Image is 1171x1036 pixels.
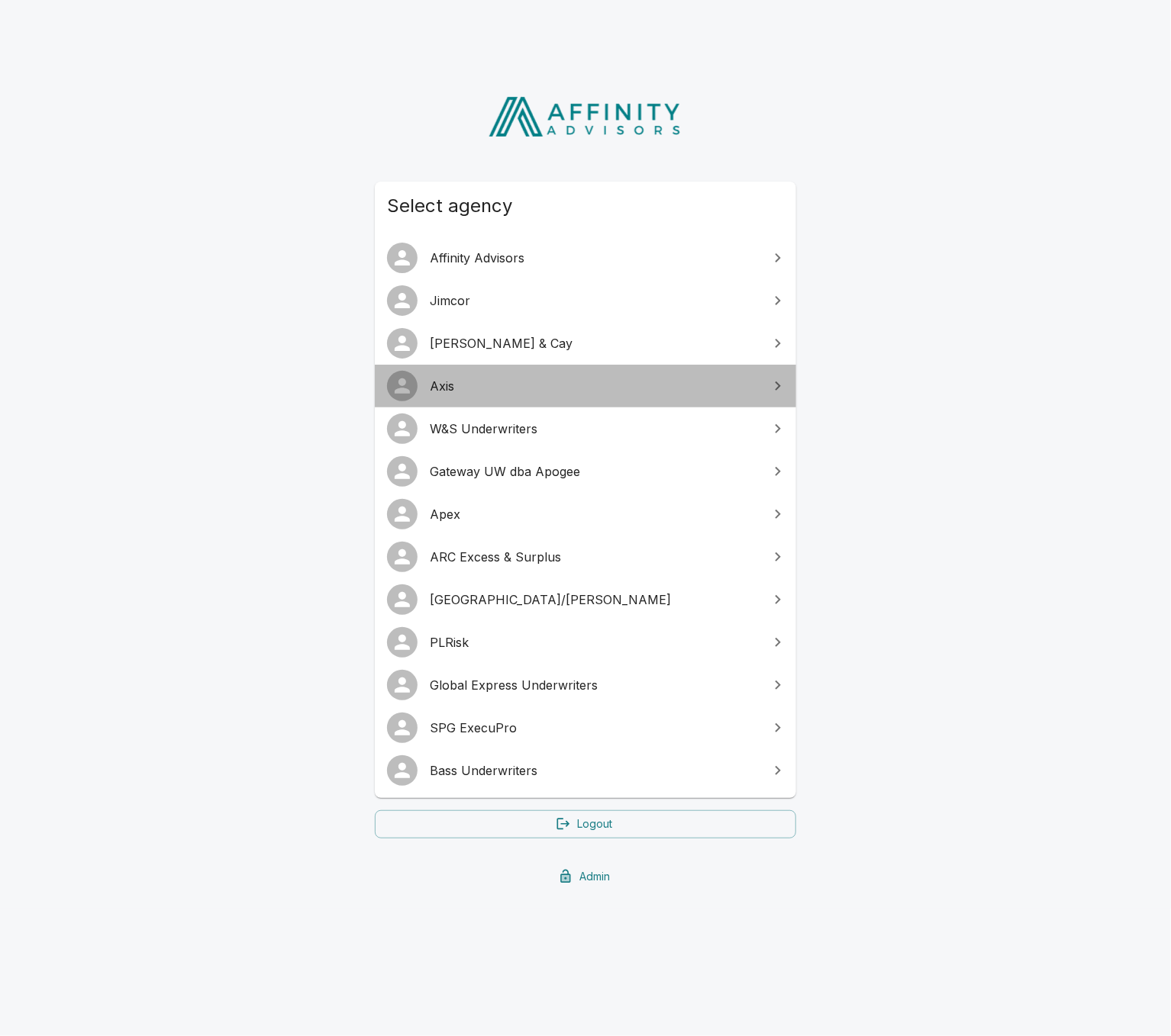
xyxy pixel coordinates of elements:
a: Axis [375,365,796,407]
a: ARC Excess & Surplus [375,536,796,578]
span: Gateway UW dba Apogee [430,462,760,481]
span: [GEOGRAPHIC_DATA]/[PERSON_NAME] [430,590,760,609]
span: W&S Underwriters [430,420,760,438]
a: Bass Underwriters [375,749,796,792]
a: [PERSON_NAME] & Cay [375,322,796,365]
a: Affinity Advisors [375,236,796,279]
a: Admin [375,863,796,891]
span: Global Express Underwriters [430,676,760,694]
span: PLRisk [430,633,760,652]
img: Affinity Advisors Logo [476,92,695,142]
a: Apex [375,493,796,536]
span: Affinity Advisors [430,249,760,267]
a: PLRisk [375,621,796,664]
span: Select agency [387,194,784,218]
a: Gateway UW dba Apogee [375,450,796,493]
span: ARC Excess & Surplus [430,548,760,566]
a: SPG ExecuPro [375,706,796,749]
span: Apex [430,505,760,523]
span: Bass Underwriters [430,761,760,780]
span: SPG ExecuPro [430,719,760,737]
a: Global Express Underwriters [375,664,796,706]
span: Axis [430,377,760,395]
a: Logout [375,810,796,838]
a: Jimcor [375,279,796,322]
span: [PERSON_NAME] & Cay [430,334,760,352]
a: [GEOGRAPHIC_DATA]/[PERSON_NAME] [375,578,796,621]
span: Jimcor [430,291,760,310]
a: W&S Underwriters [375,407,796,450]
